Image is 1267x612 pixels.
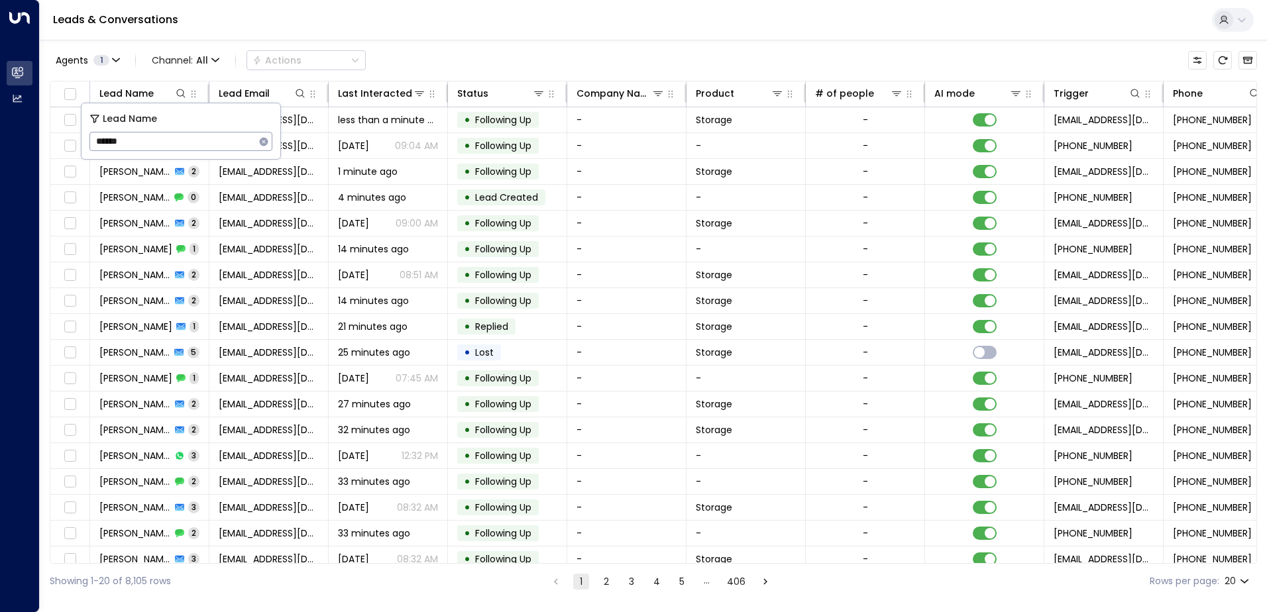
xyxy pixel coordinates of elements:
span: 33 minutes ago [338,527,410,540]
span: leads@space-station.co.uk [1054,268,1154,281]
span: leads@space-station.co.uk [1054,217,1154,230]
span: Storage [696,268,732,281]
span: Toggle select row [62,525,78,542]
span: Amit Kumar [99,372,172,385]
span: Toggle select row [62,344,78,361]
td: - [687,366,806,391]
div: - [863,475,868,488]
div: - [863,372,868,385]
span: Jordyn Hucanski [99,268,171,281]
div: - [863,527,868,540]
span: +447535503812 [1054,527,1132,540]
span: +447885521332 [1173,242,1252,256]
div: Phone [1173,85,1261,101]
span: +447458331963 [1173,320,1252,333]
span: Toggle select row [62,215,78,232]
span: +447799787178 [1173,346,1252,359]
div: - [863,294,868,307]
span: Following Up [475,165,531,178]
span: Aug 14, 2025 [338,552,369,566]
span: 0 [188,191,199,203]
span: j-watson1@live.com [219,294,319,307]
span: Toggle select row [62,370,78,387]
span: +447557044250 [1173,139,1252,152]
td: - [567,417,687,442]
p: 08:32 AM [397,501,438,514]
span: +447535503812 [1173,552,1252,566]
span: Following Up [475,139,531,152]
div: Last Interacted [338,85,412,101]
span: leads@space-station.co.uk [1054,501,1154,514]
span: 1 [190,372,199,383]
button: Go to page 2 [598,574,614,589]
span: 2 [188,269,199,280]
span: Following Up [475,372,531,385]
span: Sue Martin [99,397,171,411]
span: 25 minutes ago [338,346,410,359]
div: Lead Name [99,85,154,101]
div: Showing 1-20 of 8,105 rows [50,574,171,588]
div: Product [696,85,734,101]
span: Toggle select row [62,474,78,490]
span: Geoff Holmes [99,320,172,333]
div: - [863,165,868,178]
span: 5 [188,346,199,358]
span: Toggle select row [62,396,78,413]
span: 1 [190,243,199,254]
td: - [687,469,806,494]
div: Status [457,85,488,101]
span: Storage [696,552,732,566]
div: • [464,341,470,364]
div: Lead Name [99,85,188,101]
div: - [863,320,868,333]
span: 32 minutes ago [338,423,410,436]
span: 33 minutes ago [338,475,410,488]
span: leads@space-station.co.uk [1054,294,1154,307]
span: 3 [188,553,199,564]
span: Ethan Gobetz [99,217,171,230]
span: Benjamin Kershaw [99,527,171,540]
span: Yesterday [338,217,369,230]
span: Toggle select row [62,267,78,283]
div: • [464,109,470,131]
button: Actions [247,50,366,70]
p: 12:32 PM [402,449,438,462]
span: Storage [696,423,732,436]
span: Channel: [146,51,225,70]
td: - [567,133,687,158]
span: 1 [190,321,199,332]
a: Leads & Conversations [53,12,178,27]
div: • [464,367,470,389]
td: - [567,366,687,391]
span: Storage [696,501,732,514]
span: leads@space-station.co.uk [1054,320,1154,333]
div: - [863,139,868,152]
span: Storage [696,113,732,127]
div: - [863,242,868,256]
div: - [863,423,868,436]
span: Following Up [475,423,531,436]
span: Toggle select row [62,499,78,516]
span: +447983496879 [1054,475,1132,488]
span: Suzy Putt [99,449,171,462]
td: - [567,495,687,520]
div: AI mode [934,85,975,101]
div: • [464,496,470,519]
div: - [863,268,868,281]
div: … [699,574,715,589]
span: suzy_putt@hotmail.co.uk [219,449,319,462]
span: ethang@gmail.com [219,217,319,230]
span: Jenie Wright [99,501,171,514]
td: - [567,185,687,210]
span: Aug 14, 2025 [338,139,369,152]
span: gah@blueyonder.co.uk [219,320,319,333]
span: 3 [188,501,199,513]
span: +447850566545 [1173,449,1252,462]
span: kershawben0@gmail.com [219,527,319,540]
div: - [863,501,868,514]
span: kershawben0@gmail.com [219,552,319,566]
span: polexom347@gardsiir.com [219,242,319,256]
button: Go to page 406 [724,574,748,589]
span: Suzy Putt [99,423,171,436]
div: Trigger [1054,85,1142,101]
